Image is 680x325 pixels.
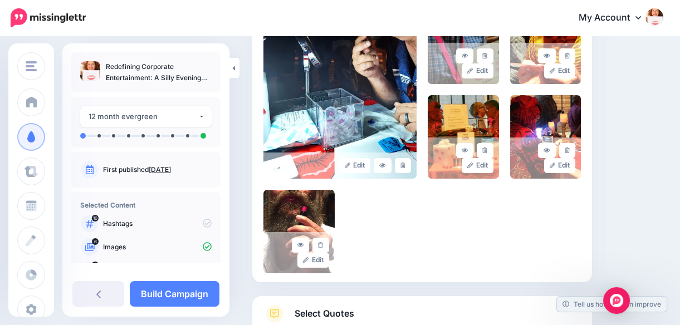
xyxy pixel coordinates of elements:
p: Images [103,242,212,252]
a: Edit [339,158,371,173]
img: ffc270489d4845c6e4c7856332f3f290_thumb.jpg [80,61,100,81]
a: Edit [544,63,576,78]
img: b348c8c80a8153f5c587e18cbda068b0_large.jpg [263,190,335,273]
p: Hashtags [103,219,212,229]
a: Edit [297,253,329,268]
img: Y7HF72WCAMGUGAAHU0VTAXJRANZQY2G7_large.JPG [428,95,499,179]
p: Redefining Corporate Entertainment: A Silly Evening for “Serious” Engineers [106,61,212,83]
a: My Account [568,4,663,32]
a: [DATE] [149,165,171,174]
span: 14 [92,262,99,268]
span: 6 [92,238,99,245]
p: First published [103,165,212,175]
a: Edit [462,63,493,78]
a: Edit [462,158,493,173]
img: Missinglettr [11,8,86,27]
img: NL1U4RQ12RVLUERAPH3U470AKKT7HGQU_large.JPG [510,95,581,179]
span: 10 [92,215,99,221]
img: 5S6RU9PPNGO9IC3GZUTN6BY69EOKU4RC_large.JPG [428,1,499,84]
div: Open Intercom Messenger [603,287,630,314]
img: 0OQCW0SVYTY1BCJAZ7QV4VXI5MN21ODR_large.JPG [510,1,581,84]
img: UR4RU15SN0VOMGG69SJXYRZ7A6J2FKFG_large.JPG [263,1,417,179]
button: 12 month evergreen [80,106,212,127]
h4: Selected Content [80,201,212,209]
a: Tell us how we can improve [557,297,667,312]
a: Edit [544,158,576,173]
img: menu.png [26,61,37,71]
span: Select Quotes [295,306,354,321]
div: 12 month evergreen [89,110,198,123]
